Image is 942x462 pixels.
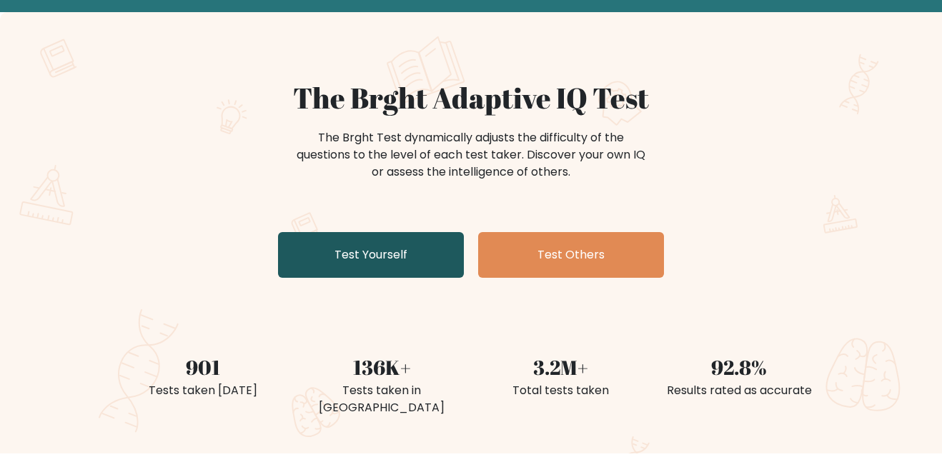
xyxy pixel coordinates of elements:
a: Test Yourself [278,232,464,278]
div: Results rated as accurate [658,382,820,399]
div: The Brght Test dynamically adjusts the difficulty of the questions to the level of each test take... [292,129,650,181]
div: Total tests taken [480,382,641,399]
div: 136K+ [301,352,462,382]
div: 3.2M+ [480,352,641,382]
h1: The Brght Adaptive IQ Test [122,81,820,115]
a: Test Others [478,232,664,278]
div: Tests taken [DATE] [122,382,284,399]
div: 901 [122,352,284,382]
div: 92.8% [658,352,820,382]
div: Tests taken in [GEOGRAPHIC_DATA] [301,382,462,416]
